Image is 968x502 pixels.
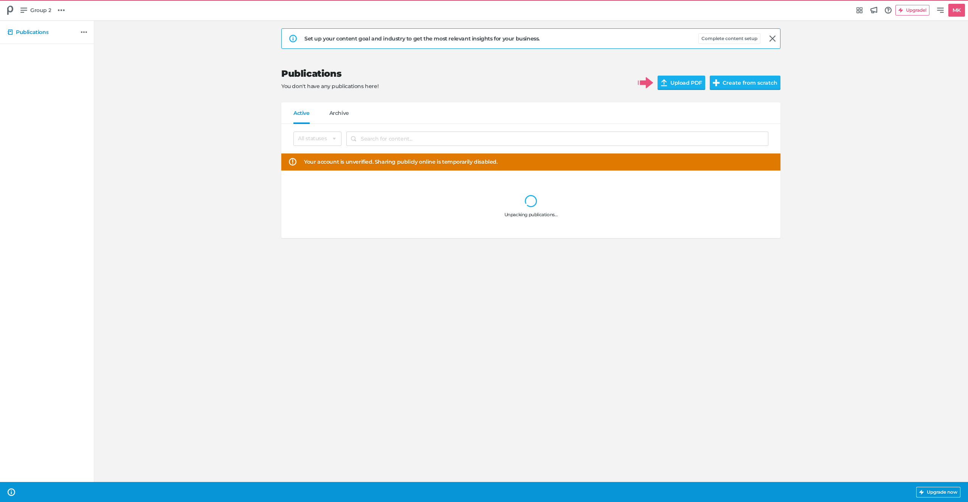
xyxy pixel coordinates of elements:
[79,28,88,37] a: Additional actions...
[304,35,694,43] div: Set up your content goal and industry to get the most relevant insights for your business.
[346,132,768,146] input: Search for content...
[304,158,498,166] span: Your account is unverified. Sharing publicly online is temporarily disabled.
[5,25,79,39] a: Publications
[3,3,17,17] div: Group 2
[281,82,626,90] p: You don't have any publications here!
[281,68,626,79] h2: Publications
[658,76,705,90] label: Upload PDF
[916,487,960,497] button: Upgrade now
[306,211,756,218] p: Unpacking publications…
[698,33,760,44] button: Complete content setup
[293,110,310,124] a: Active
[30,6,51,14] span: Group 2
[895,5,934,15] a: Upgrade!
[16,29,48,36] h5: Publications
[895,5,929,15] button: Upgrade!
[949,4,964,17] h5: MK
[710,76,780,90] button: Create from scratch
[853,4,866,17] a: Integrations Hub
[329,110,349,124] a: Archive
[658,76,715,90] input: Upload PDF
